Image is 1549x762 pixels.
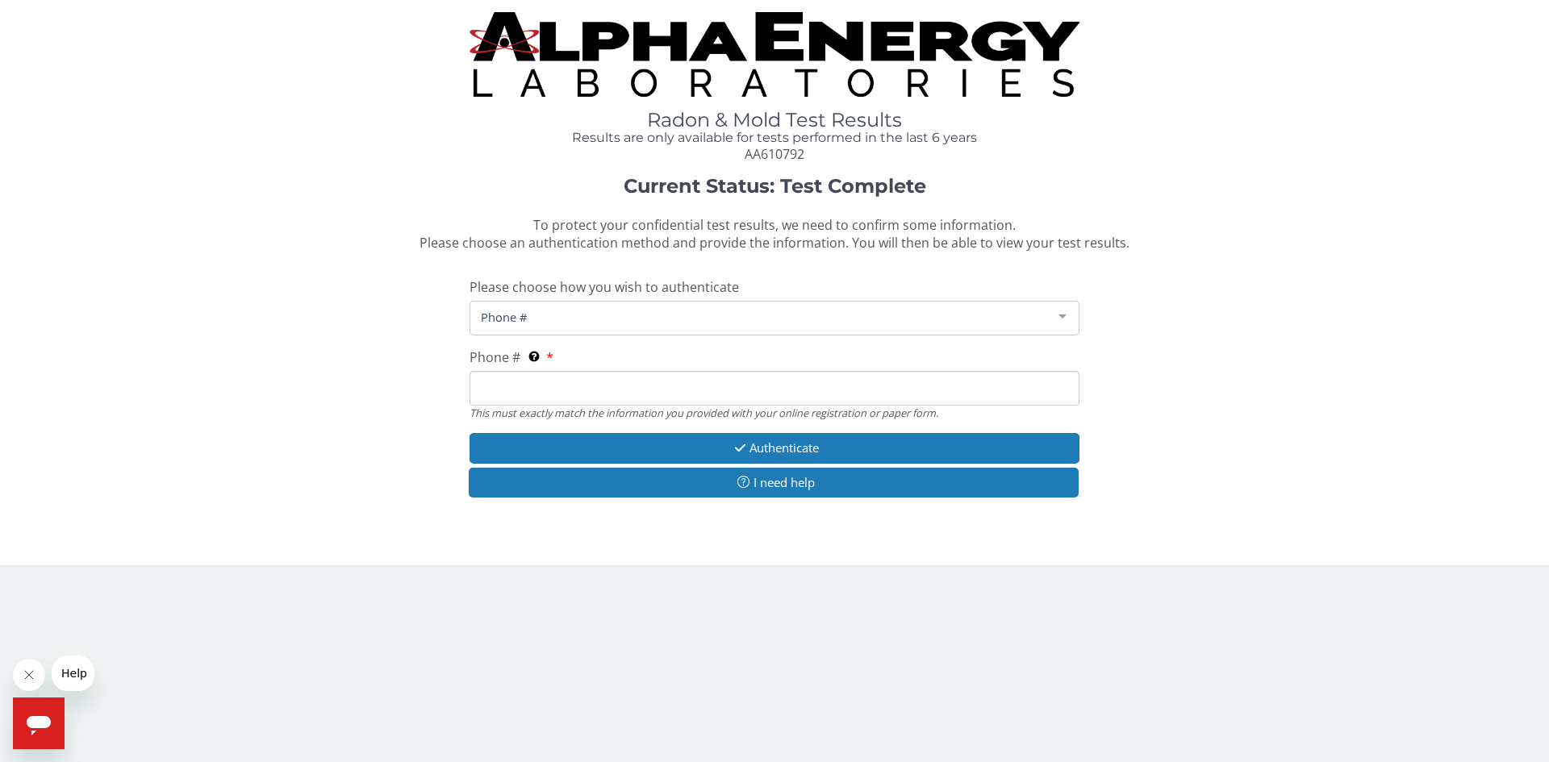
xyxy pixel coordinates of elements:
iframe: Message from company [52,656,94,691]
h4: Results are only available for tests performed in the last 6 years [470,131,1079,145]
span: AA610792 [745,145,804,163]
span: Phone # [470,348,520,366]
button: I need help [469,468,1079,498]
iframe: Close message [13,659,45,691]
span: To protect your confidential test results, we need to confirm some information. Please choose an ... [420,216,1129,252]
span: Phone # [477,308,1046,326]
h1: Radon & Mold Test Results [470,110,1079,131]
div: This must exactly match the information you provided with your online registration or paper form. [470,406,1079,420]
iframe: Button to launch messaging window [13,697,65,749]
span: Please choose how you wish to authenticate [470,278,739,296]
strong: Current Status: Test Complete [624,174,926,198]
img: TightCrop.jpg [470,12,1079,97]
button: Authenticate [470,433,1079,463]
